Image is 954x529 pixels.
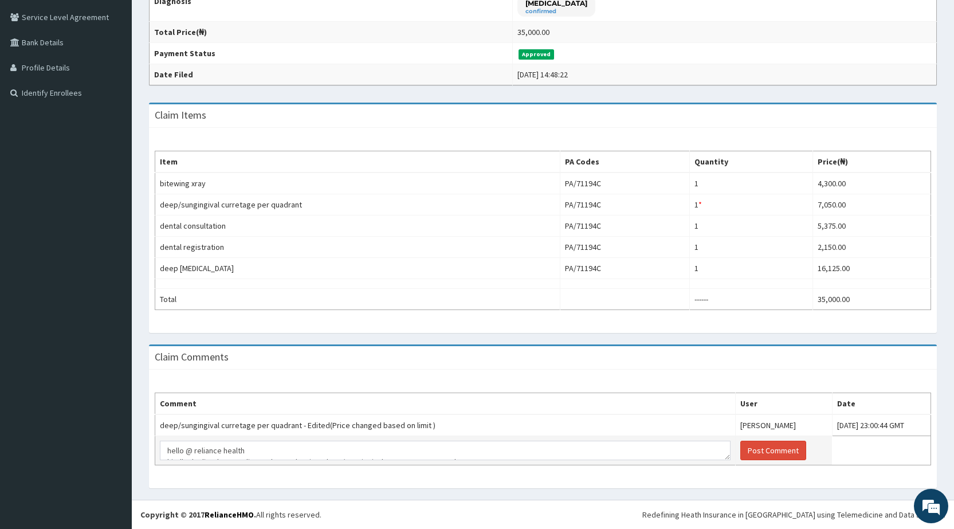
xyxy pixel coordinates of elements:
[517,26,549,38] div: 35,000.00
[560,237,689,258] td: PA/71194C
[66,144,158,260] span: We're online!
[689,151,812,173] th: Quantity
[525,9,587,14] small: confirmed
[740,441,806,460] button: Post Comment
[155,289,560,310] td: Total
[155,393,736,415] th: Comment
[642,509,945,520] div: Redefining Heath Insurance in [GEOGRAPHIC_DATA] using Telemedicine and Data Science!
[689,194,812,215] td: 1
[160,441,731,460] textarea: hello @ reliance health kindly declinedeep scaling and root planning, deep/sungingival curretage ...
[132,500,954,529] footer: All rights reserved.
[155,237,560,258] td: dental registration
[560,173,689,194] td: PA/71194C
[689,237,812,258] td: 1
[832,414,931,436] td: [DATE] 23:00:44 GMT
[205,510,254,520] a: RelianceHMO
[689,215,812,237] td: 1
[812,258,931,279] td: 16,125.00
[60,64,193,79] div: Chat with us now
[150,64,513,85] th: Date Filed
[155,194,560,215] td: deep/sungingival curretage per quadrant
[560,215,689,237] td: PA/71194C
[155,151,560,173] th: Item
[812,237,931,258] td: 2,150.00
[150,22,513,43] th: Total Price(₦)
[689,289,812,310] td: ------
[812,151,931,173] th: Price(₦)
[155,258,560,279] td: deep [MEDICAL_DATA]
[735,393,832,415] th: User
[6,313,218,353] textarea: Type your message and hit 'Enter'
[560,258,689,279] td: PA/71194C
[560,151,689,173] th: PA Codes
[519,49,555,60] span: Approved
[560,194,689,215] td: PA/71194C
[812,194,931,215] td: 7,050.00
[812,215,931,237] td: 5,375.00
[150,43,513,64] th: Payment Status
[689,258,812,279] td: 1
[155,173,560,194] td: bitewing xray
[155,414,736,436] td: deep/sungingival curretage per quadrant - Edited(Price changed based on limit )
[689,173,812,194] td: 1
[140,510,256,520] strong: Copyright © 2017 .
[21,57,46,86] img: d_794563401_company_1708531726252_794563401
[832,393,931,415] th: Date
[812,173,931,194] td: 4,300.00
[188,6,215,33] div: Minimize live chat window
[155,215,560,237] td: dental consultation
[812,289,931,310] td: 35,000.00
[155,110,206,120] h3: Claim Items
[517,69,568,80] div: [DATE] 14:48:22
[735,414,832,436] td: [PERSON_NAME]
[155,352,229,362] h3: Claim Comments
